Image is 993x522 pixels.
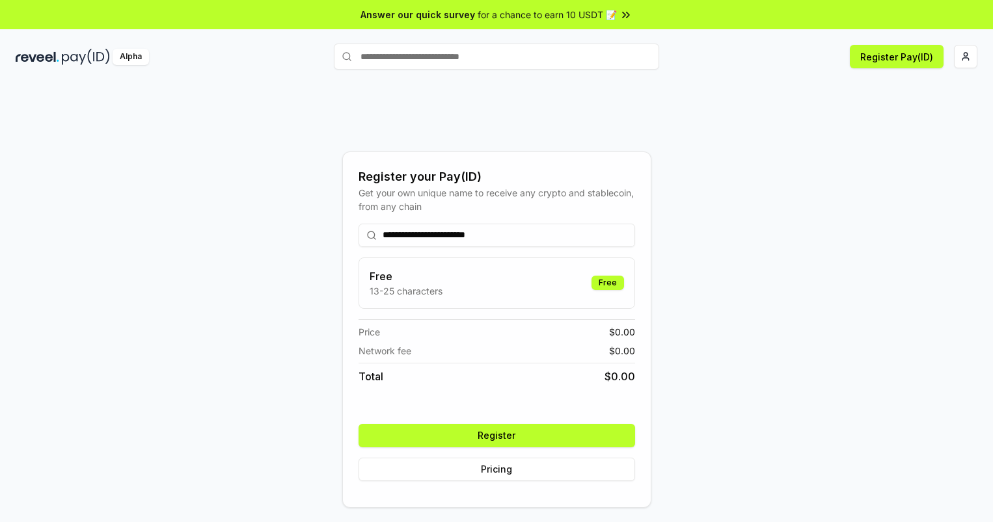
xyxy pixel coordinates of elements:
[370,284,442,298] p: 13-25 characters
[609,325,635,339] span: $ 0.00
[605,369,635,384] span: $ 0.00
[359,458,635,481] button: Pricing
[592,276,624,290] div: Free
[370,268,442,284] h3: Free
[359,424,635,447] button: Register
[359,369,383,384] span: Total
[359,344,411,358] span: Network fee
[62,49,110,65] img: pay_id
[478,8,617,21] span: for a chance to earn 10 USDT 📝
[16,49,59,65] img: reveel_dark
[609,344,635,358] span: $ 0.00
[359,325,380,339] span: Price
[360,8,475,21] span: Answer our quick survey
[359,168,635,186] div: Register your Pay(ID)
[359,186,635,213] div: Get your own unique name to receive any crypto and stablecoin, from any chain
[850,45,944,68] button: Register Pay(ID)
[113,49,149,65] div: Alpha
